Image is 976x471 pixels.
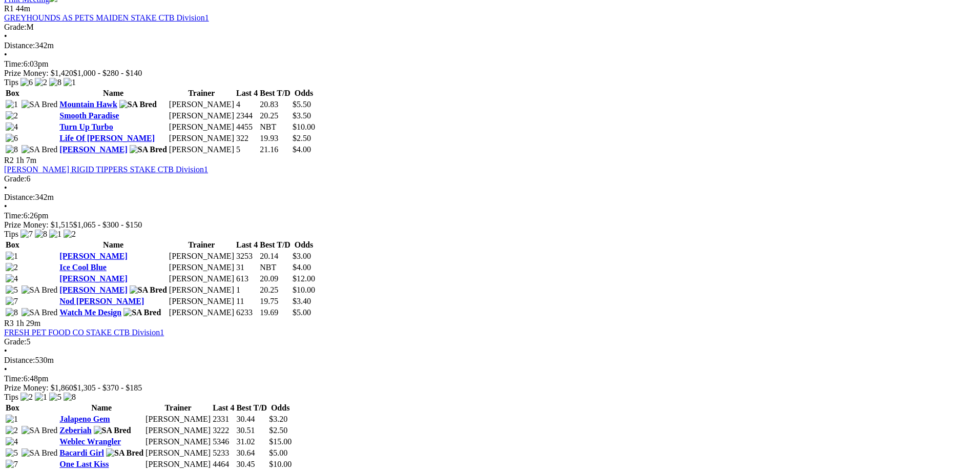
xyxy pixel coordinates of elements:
td: 30.44 [236,414,267,424]
a: [PERSON_NAME] [59,252,127,260]
span: 1h 29m [16,319,40,327]
span: • [4,346,7,355]
td: [PERSON_NAME] [145,448,211,458]
span: Tips [4,393,18,401]
td: 4455 [236,122,258,132]
span: Distance: [4,356,35,364]
a: [PERSON_NAME] [59,285,127,294]
img: 8 [64,393,76,402]
span: Time: [4,374,24,383]
td: [PERSON_NAME] [169,111,235,121]
a: Mountain Hawk [59,100,117,109]
td: 2344 [236,111,258,121]
td: 21.16 [259,145,291,155]
th: Odds [292,88,316,98]
span: Tips [4,78,18,87]
span: $1,065 - $300 - $150 [73,220,142,229]
td: 3222 [212,425,235,436]
td: 11 [236,296,258,306]
td: NBT [259,122,291,132]
img: SA Bred [22,285,58,295]
td: 1 [236,285,258,295]
td: [PERSON_NAME] [169,251,235,261]
img: 4 [6,437,18,446]
td: 30.45 [236,459,267,469]
img: 6 [20,78,33,87]
td: 322 [236,133,258,144]
span: Grade: [4,23,27,31]
span: $10.00 [293,122,315,131]
div: 6 [4,174,972,183]
td: [PERSON_NAME] [145,425,211,436]
a: [PERSON_NAME] [59,145,127,154]
a: Watch Me Design [59,308,121,317]
span: R2 [4,156,14,165]
span: $1,000 - $280 - $140 [73,69,142,77]
span: Box [6,240,19,249]
img: SA Bred [22,145,58,154]
td: [PERSON_NAME] [169,274,235,284]
img: 2 [6,426,18,435]
img: 8 [6,145,18,154]
th: Best T/D [236,403,267,413]
a: Bacardi Girl [59,448,104,457]
img: 1 [6,415,18,424]
td: 20.14 [259,251,291,261]
a: GREYHOUNDS AS PETS MAIDEN STAKE CTB Division1 [4,13,209,22]
td: [PERSON_NAME] [169,262,235,273]
td: 4464 [212,459,235,469]
span: $10.00 [269,460,292,468]
img: 2 [35,78,47,87]
td: NBT [259,262,291,273]
img: 2 [6,111,18,120]
td: 30.51 [236,425,267,436]
img: SA Bred [22,308,58,317]
span: $5.50 [293,100,311,109]
img: 8 [49,78,61,87]
span: • [4,183,7,192]
span: Time: [4,59,24,68]
img: 5 [6,285,18,295]
th: Last 4 [236,88,258,98]
span: $4.00 [293,145,311,154]
img: 5 [6,448,18,458]
div: 530m [4,356,972,365]
img: 4 [6,122,18,132]
img: 4 [6,274,18,283]
img: 8 [35,230,47,239]
td: 30.64 [236,448,267,458]
td: [PERSON_NAME] [145,414,211,424]
a: Life Of [PERSON_NAME] [59,134,155,142]
span: $10.00 [293,285,315,294]
img: 1 [6,100,18,109]
th: Trainer [169,88,235,98]
a: [PERSON_NAME] RIGID TIPPERS STAKE CTB Division1 [4,165,208,174]
a: [PERSON_NAME] [59,274,127,283]
td: [PERSON_NAME] [169,285,235,295]
img: SA Bred [130,285,167,295]
a: FRESH PET FOOD CO STAKE CTB Division1 [4,328,164,337]
td: 5346 [212,437,235,447]
td: [PERSON_NAME] [169,133,235,144]
span: R3 [4,319,14,327]
img: 1 [35,393,47,402]
td: 20.25 [259,111,291,121]
img: SA Bred [22,100,58,109]
img: 1 [6,252,18,261]
span: • [4,202,7,211]
a: Smooth Paradise [59,111,119,120]
img: 7 [20,230,33,239]
td: 31 [236,262,258,273]
span: $2.50 [293,134,311,142]
img: SA Bred [119,100,157,109]
img: 7 [6,297,18,306]
img: SA Bred [130,145,167,154]
img: 2 [20,393,33,402]
td: 20.83 [259,99,291,110]
td: 20.25 [259,285,291,295]
span: • [4,32,7,40]
img: 1 [49,230,61,239]
span: Grade: [4,174,27,183]
span: 44m [16,4,30,13]
span: $4.00 [293,263,311,272]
